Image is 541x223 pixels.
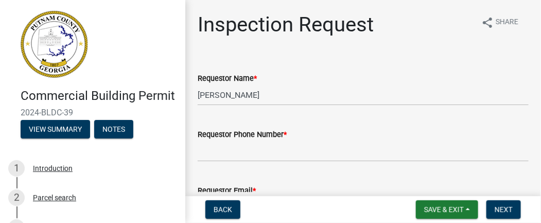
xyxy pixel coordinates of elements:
[21,89,177,104] h4: Commercial Building Permit
[481,16,494,29] i: share
[214,205,232,214] span: Back
[198,12,374,37] h1: Inspection Request
[21,126,90,134] wm-modal-confirm: Summary
[21,120,90,139] button: View Summary
[21,108,165,117] span: 2024-BLDC-39
[21,11,88,78] img: Putnam County, Georgia
[486,200,521,219] button: Next
[198,75,257,82] label: Requestor Name
[473,12,527,32] button: shareShare
[424,205,464,214] span: Save & Exit
[8,160,25,177] div: 1
[33,194,76,201] div: Parcel search
[495,205,513,214] span: Next
[94,126,133,134] wm-modal-confirm: Notes
[33,165,73,172] div: Introduction
[496,16,518,29] span: Share
[94,120,133,139] button: Notes
[205,200,240,219] button: Back
[198,131,287,139] label: Requestor Phone Number
[8,190,25,206] div: 2
[198,187,256,195] label: Requestor Email
[416,200,478,219] button: Save & Exit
